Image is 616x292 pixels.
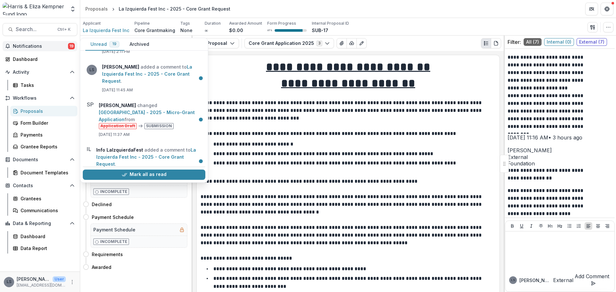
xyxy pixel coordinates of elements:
a: Grantee Reports [10,141,77,152]
h4: Awarded [92,264,111,271]
button: Strike [537,222,545,230]
button: Ordered List [575,222,583,230]
button: Core Grant Application 20253 [244,38,334,48]
p: Core Grantmaking [134,27,175,34]
button: Proposal [195,38,239,48]
p: Filter: [508,38,521,46]
button: Bullet List [566,222,573,230]
button: Notifications19 [3,41,77,51]
span: Workflows [13,96,67,101]
span: Data & Reporting [13,221,67,226]
div: Dashboard [21,233,72,240]
button: Open Workflows [3,93,77,103]
span: Notifications [13,44,68,49]
button: Open Activity [3,67,77,77]
p: None [180,27,193,34]
p: Incomplete [100,189,127,195]
span: External [508,154,612,160]
button: Open Contacts [3,180,77,191]
div: Communications [21,207,72,214]
p: User [53,276,66,282]
p: Internal Proposal ID [312,21,349,26]
button: Align Center [594,222,602,230]
p: ∞ [205,27,208,34]
p: 87 % [267,28,272,33]
p: [PERSON_NAME] [508,146,612,154]
button: External [551,276,573,284]
button: Search... [3,23,77,36]
button: Italicize [527,222,535,230]
div: Lauren Scott [511,279,515,282]
h5: Payment Schedule [93,226,135,233]
a: Dashboard [10,231,77,242]
span: External ( 7 ) [577,38,607,46]
span: Documents [13,157,67,163]
button: Align Right [603,222,611,230]
div: Grantees [21,195,72,202]
p: Awarded Amount [229,21,262,26]
a: La Izquierda Fest Inc - 2025 - Core Grant Request [96,147,196,167]
button: Open entity switcher [68,3,77,15]
div: Grantee Reports [21,143,72,150]
div: Payments [21,131,72,138]
div: Dashboard [13,56,72,63]
a: Communications [10,205,77,216]
button: Align Left [585,222,592,230]
button: More [68,278,76,286]
span: Contacts [13,183,67,188]
button: Plaintext view [481,38,491,48]
span: Internal ( 0 ) [544,38,574,46]
div: Form Builder [21,120,72,126]
button: Open Documents [3,154,77,165]
a: Form Builder [10,118,77,128]
a: Dashboard [3,54,77,64]
p: Tags [180,21,190,26]
span: All ( 7 ) [524,38,542,46]
a: Document Templates [10,167,77,178]
nav: breadcrumb [83,4,233,13]
a: [GEOGRAPHIC_DATA] - 2025 - Micro-Grant Application [99,110,195,122]
span: Foundation [508,161,612,167]
button: View Attached Files [337,38,347,48]
a: Grantees [10,193,77,204]
p: [EMAIL_ADDRESS][DOMAIN_NAME] [17,282,66,288]
p: Pipeline [134,21,150,26]
button: Heading 1 [546,222,554,230]
span: 19 [112,42,116,46]
p: [PERSON_NAME] [519,277,551,284]
button: Add Comment [573,272,611,288]
div: Proposals [21,108,72,114]
h4: Requirements [92,251,123,258]
div: Proposals [85,5,108,12]
a: Data Report [10,243,77,254]
p: added a comment to . [96,146,201,168]
p: Incomplete [100,239,127,245]
div: Lauren Scott [7,280,12,284]
p: Applicant [83,21,101,26]
button: PDF view [491,38,501,48]
p: changed from [99,102,201,129]
a: La Izquierda Fest Inc - 2025 - Core Grant Request [102,64,192,84]
p: added a comment to . [102,63,201,85]
div: Data Report [21,245,72,252]
a: Proposals [83,4,110,13]
a: Proposals [10,106,77,116]
button: Edit as form [356,38,367,48]
p: $0.00 [229,27,243,34]
p: [DATE] 11:16 AM • 3 hours ago [508,134,612,141]
a: Tasks [10,80,77,90]
p: SUB-17 [312,27,328,34]
p: [PERSON_NAME] [17,276,50,282]
button: Unread [85,38,124,51]
button: Bold [509,222,516,230]
button: Open Data & Reporting [3,218,77,229]
h4: Declined [92,201,112,208]
button: Heading 2 [556,222,564,230]
a: La Izquierda Fest Inc [83,27,129,34]
p: Form Progress [267,21,296,26]
h4: Payment Schedule [92,214,134,221]
button: Mark all as read [83,170,205,180]
p: Duration [205,21,221,26]
div: La Izquierda Fest Inc - 2025 - Core Grant Request [119,5,230,12]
